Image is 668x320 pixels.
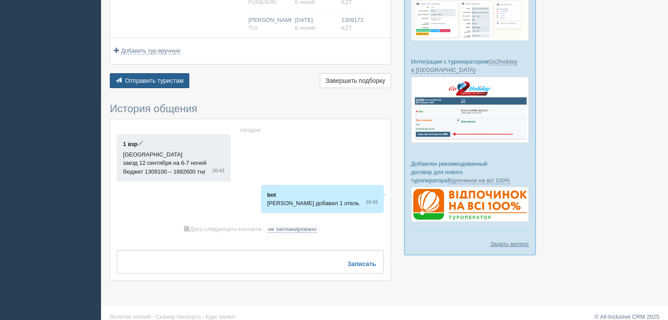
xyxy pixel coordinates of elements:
[347,260,376,267] b: Записать
[123,151,206,174] span: [GEOGRAPHIC_DATA] заезд 12 сентября на 6-7 ночей бюджет 1309100 – 1882600 тңг
[202,313,204,320] span: ·
[295,25,315,31] span: 6 ночей
[213,167,224,174] span: 20:43
[125,77,184,84] span: Отправить туристам
[114,47,181,54] a: Добавить тур вручную
[123,140,224,148] p: 1 взр
[295,16,334,32] div: [DATE]
[325,77,385,84] span: Завершить подборку
[490,240,529,248] a: Задать вопрос
[366,199,378,206] span: 20:43
[110,313,151,320] a: Визитки отелей
[110,103,197,114] span: История общения
[268,226,316,233] a: не запланировано
[411,57,529,74] p: Интеграция с туроператором :
[249,16,288,32] div: [PERSON_NAME]
[342,256,382,271] button: Записать
[155,313,201,320] a: Сканер паспорта
[341,17,364,23] span: 1309172
[117,225,384,233] div: Дата следующего контакта:
[152,313,154,320] span: ·
[267,191,378,199] p: bot
[411,77,529,143] img: go2holiday-bookings-crm-for-travel-agency.png
[411,58,517,74] a: Go2holiday в [GEOGRAPHIC_DATA]
[117,126,384,134] div: сегодня
[448,177,510,184] a: Відпочинок на всі 100%
[110,73,189,88] button: Отправить туристам
[411,160,529,185] p: Добавлен рекомендованный договор для нового туроператора
[594,313,659,320] a: © All-Inclusive CRM 2025
[249,25,258,31] span: TUI
[320,73,391,88] button: Завершить подборку
[411,187,529,222] img: %D0%B4%D0%BE%D0%B3%D0%BE%D0%B2%D1%96%D1%80-%D0%B2%D1%96%D0%B4%D0%BF%D0%BE%D1%87%D0%B8%D0%BD%D0%BE...
[267,200,359,206] span: [PERSON_NAME] добавил 1 отель
[341,25,352,31] span: KZT
[121,47,181,54] span: Добавить тур вручную
[206,313,235,320] a: Курс валют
